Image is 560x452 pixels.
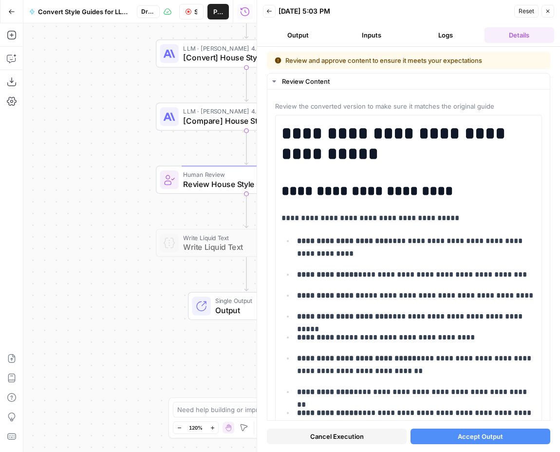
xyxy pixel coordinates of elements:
[485,27,555,43] button: Details
[189,424,203,432] span: 120%
[183,170,303,179] span: Human Review
[244,257,248,291] g: Edge from step_12 to end
[282,76,544,86] div: Review Content
[183,107,302,116] span: LLM · [PERSON_NAME] 4.5
[213,7,223,17] span: Publish
[244,131,248,165] g: Edge from step_10 to step_11
[263,27,333,43] button: Output
[156,39,337,68] div: LLM · [PERSON_NAME] 4.5[Convert] House Style Guide
[411,429,550,444] button: Accept Output
[183,241,302,253] span: Write Liquid Text
[337,27,407,43] button: Inputs
[183,178,303,190] span: Review House Style Guide
[156,229,337,257] div: Write Liquid TextWrite Liquid Text
[310,432,364,441] span: Cancel Execution
[244,4,248,38] g: Edge from step_8 to step_9
[411,27,481,43] button: Logs
[156,103,337,131] div: LLM · [PERSON_NAME] 4.5[Compare] House Style Guide
[267,429,407,444] button: Cancel Execution
[38,7,129,17] span: Convert Style Guides for LLMs
[207,4,229,19] button: Publish
[514,5,539,18] button: Reset
[215,296,280,305] span: Single Output
[183,44,305,53] span: LLM · [PERSON_NAME] 4.5
[215,304,280,316] span: Output
[275,56,512,65] div: Review and approve content to ensure it meets your expectations
[183,115,302,127] span: [Compare] House Style Guide
[141,7,155,16] span: Draft
[156,166,337,194] div: Human ReviewReview House Style Guide
[23,4,135,19] button: Convert Style Guides for LLMs
[183,52,305,63] span: [Convert] House Style Guide
[156,292,337,320] div: Single OutputOutput
[183,233,302,242] span: Write Liquid Text
[267,74,550,89] button: Review Content
[194,7,197,17] span: Stop Run
[179,4,204,19] button: Stop Run
[519,7,534,16] span: Reset
[244,68,248,102] g: Edge from step_9 to step_10
[275,101,542,111] span: Review the converted version to make sure it matches the original guide
[244,194,248,228] g: Edge from step_11 to step_12
[458,432,503,441] span: Accept Output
